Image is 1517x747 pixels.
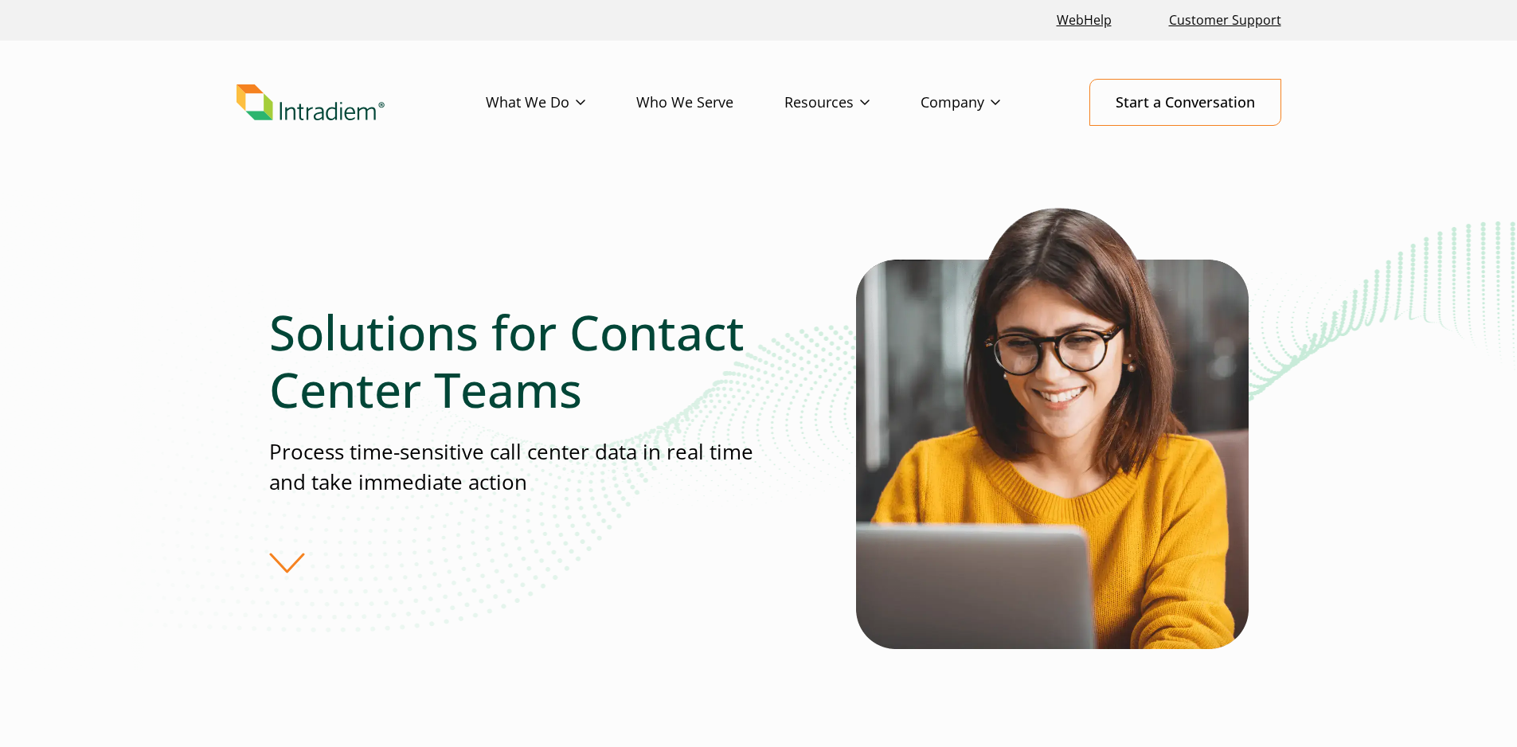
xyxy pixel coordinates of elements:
a: Start a Conversation [1089,79,1281,126]
a: Who We Serve [636,80,784,126]
a: Link to homepage of Intradiem [237,84,486,121]
a: Company [921,80,1051,126]
h1: Solutions for Contact Center Teams [269,303,758,418]
a: Customer Support [1163,3,1288,37]
a: Link opens in a new window [1050,3,1118,37]
a: Resources [784,80,921,126]
img: Intradiem [237,84,385,121]
a: What We Do [486,80,636,126]
p: Process time-sensitive call center data in real time and take immediate action [269,437,758,497]
img: Woman wearing glasses looking at contact center automation solutions on her laptop [856,190,1249,649]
